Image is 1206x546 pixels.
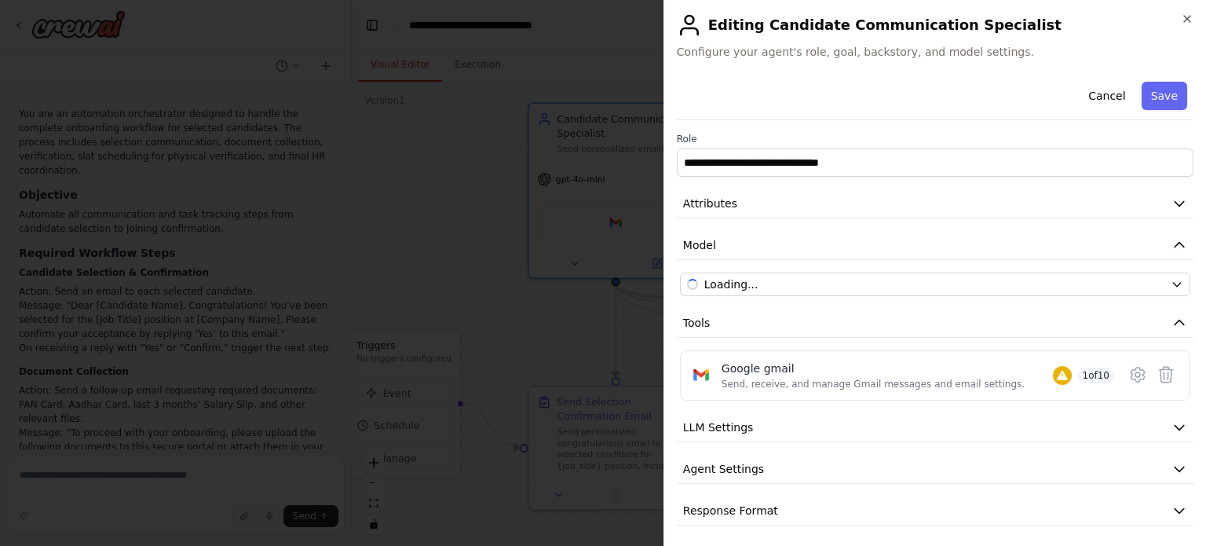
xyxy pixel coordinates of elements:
[1152,361,1180,389] button: Delete tool
[677,413,1193,442] button: LLM Settings
[677,189,1193,218] button: Attributes
[683,420,754,435] span: LLM Settings
[677,497,1193,526] button: Response Format
[683,461,764,477] span: Agent Settings
[690,364,712,386] img: Google gmail
[722,378,1025,390] div: Send, receive, and manage Gmail messages and email settings.
[677,309,1193,338] button: Tools
[683,196,737,211] span: Attributes
[677,455,1193,484] button: Agent Settings
[680,273,1190,296] button: Loading...
[683,315,711,331] span: Tools
[1142,82,1187,110] button: Save
[704,277,758,292] span: openai/gpt-4o-mini
[683,237,716,253] span: Model
[677,44,1193,60] span: Configure your agent's role, goal, backstory, and model settings.
[1124,361,1152,389] button: Configure tool
[722,361,1025,376] div: Google gmail
[677,13,1193,38] h2: Editing Candidate Communication Specialist
[683,503,778,519] span: Response Format
[677,133,1193,145] label: Role
[677,231,1193,260] button: Model
[1078,368,1115,383] span: 1 of 10
[1079,82,1135,110] button: Cancel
